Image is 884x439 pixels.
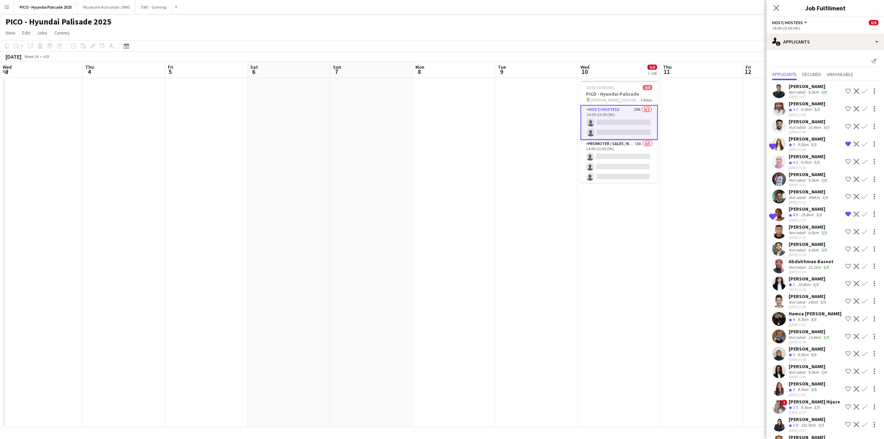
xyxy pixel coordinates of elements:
div: 9.5km [796,142,810,148]
span: Unavailable [827,72,853,77]
app-skills-label: 3/3 [824,335,829,340]
div: [DATE] 12:06 [789,375,828,379]
div: 394km [807,195,821,200]
div: [PERSON_NAME] [789,363,828,370]
app-skills-label: 3/3 [821,247,827,252]
span: Sun [333,64,341,70]
div: [PERSON_NAME] [789,293,827,299]
div: [DATE] 11:12 [789,200,829,204]
span: 3.5 [793,405,798,410]
span: 4.3 [793,160,798,165]
div: 22.1km [807,265,822,270]
span: Comms [54,30,70,36]
div: [DATE] 11:18 [789,287,825,292]
span: Thu [663,64,672,70]
app-skills-label: 3/3 [811,317,817,322]
app-skills-label: 3/3 [824,125,829,130]
div: 14:00-23:00 (9h) [772,26,878,31]
span: 14:00-23:00 (9h) [586,85,614,90]
a: Edit [19,28,33,37]
div: Not rated [789,335,807,340]
div: [PERSON_NAME] [789,346,825,352]
span: 8 [414,68,424,76]
div: [DATE] 11:08 [789,130,830,134]
div: 9.5km [807,230,820,235]
div: [DATE] 11:14 [789,270,834,274]
button: Museums Activation / BWS [78,0,136,14]
div: [DATE] 11:10 [789,165,825,170]
span: 11 [662,68,672,76]
div: Applicants [767,34,884,50]
div: Not rated [789,125,807,130]
span: Fri [168,64,173,70]
div: [PERSON_NAME] [789,206,825,212]
app-skills-label: 3/3 [821,178,827,183]
span: 0/8 [643,85,652,90]
h1: PICO - Hyundai Palisade 2025 [6,17,112,27]
div: 9.5km [799,160,813,165]
div: 181.5km [799,422,817,428]
div: [DATE] 11:34 [789,340,830,344]
div: 9.5km [799,107,813,113]
div: [PERSON_NAME] [789,276,825,282]
app-skills-label: 3/3 [821,89,827,95]
span: 3.7 [793,107,798,112]
span: 10 [579,68,589,76]
span: Applicants [772,72,797,77]
app-job-card: 14:00-23:00 (9h)0/8PICO - Hyundai Palisade [PERSON_NAME], [GEOGRAPHIC_DATA]3 RolesHost/ Hostess39... [580,81,658,183]
h3: Job Fulfilment [767,3,884,12]
div: [PERSON_NAME] [789,224,828,230]
div: [DATE] 11:14 [789,252,828,257]
app-skills-label: 3/3 [814,405,820,410]
app-skills-label: 3/3 [821,230,827,235]
span: Edit [22,30,30,36]
span: Mon [415,64,424,70]
app-skills-label: 3/3 [823,195,828,200]
div: 9.5km [799,405,813,411]
div: [PERSON_NAME] [789,241,828,247]
div: 9.5km [796,317,810,323]
a: View [3,28,18,37]
div: [DATE] 11:11 [789,183,828,187]
span: ! [781,400,787,406]
span: 3 Roles [641,97,652,103]
span: Declined [802,72,821,77]
div: Not rated [789,178,807,183]
span: Jobs [37,30,47,36]
span: 5 [167,68,173,76]
app-skills-label: 3/3 [820,299,826,305]
button: PICO - Hyundai Palisade 2025 [14,0,78,14]
span: Tue [498,64,506,70]
div: [PERSON_NAME] [789,381,825,387]
app-skills-label: 3/3 [814,160,820,165]
span: 0/8 [647,65,657,70]
span: 4.5 [793,212,798,217]
app-skills-label: 3/3 [821,370,827,375]
span: 7 [332,68,341,76]
span: Fri [746,64,751,70]
div: 16.4km [807,125,822,130]
span: 3 [2,68,12,76]
div: 9.5km [807,247,820,252]
app-card-role: Host/ Hostess39A0/214:00-23:00 (9h) [580,105,658,140]
div: [PERSON_NAME] [789,416,825,422]
div: [PERSON_NAME] Hijaze [789,399,840,405]
span: 3 [793,352,795,357]
app-skills-label: 3/3 [811,142,817,147]
div: Not rated [789,370,807,375]
div: Not rated [789,299,807,305]
div: [PERSON_NAME] [789,171,828,178]
span: Wed [3,64,12,70]
div: +03 [43,54,49,59]
div: 9.5km [807,178,820,183]
div: Not rated [789,230,807,235]
span: 0/8 [869,20,878,25]
div: [DATE] 11:12 [789,218,825,222]
app-skills-label: 3/3 [818,422,824,428]
div: 9.5km [796,387,810,393]
app-skills-label: 3/3 [814,107,820,112]
span: 3 [793,387,795,392]
button: EWC - Gaming [136,0,172,14]
app-skills-label: 3/3 [813,282,819,287]
app-skills-label: 3/3 [824,265,829,270]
